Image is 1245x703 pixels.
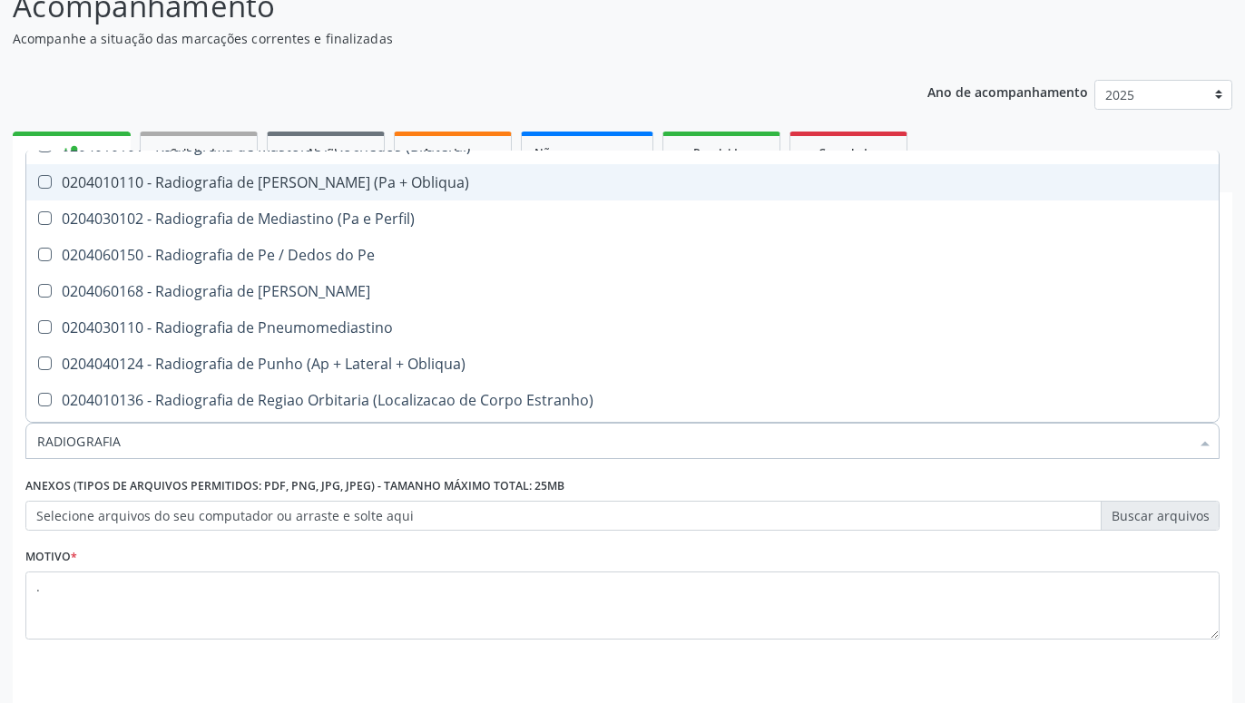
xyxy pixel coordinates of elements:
[819,145,879,161] span: Cancelados
[534,145,640,161] span: Não compareceram
[37,284,1208,298] div: 0204060168 - Radiografia de [PERSON_NAME]
[25,543,77,571] label: Motivo
[37,211,1208,226] div: 0204030102 - Radiografia de Mediastino (Pa e Perfil)
[13,29,867,48] p: Acompanhe a situação das marcações correntes e finalizadas
[309,145,343,161] span: Na fila
[25,473,564,501] label: Anexos (Tipos de arquivos permitidos: PDF, PNG, JPG, JPEG) - Tamanho máximo total: 25MB
[423,145,483,161] span: Agendados
[927,80,1088,103] p: Ano de acompanhamento
[693,145,750,161] span: Resolvidos
[37,320,1208,335] div: 0204030110 - Radiografia de Pneumomediastino
[37,393,1208,407] div: 0204010136 - Radiografia de Regiao Orbitaria (Localizacao de Corpo Estranho)
[62,142,82,162] div: person_add
[37,423,1190,459] input: Buscar por procedimentos
[37,175,1208,190] div: 0204010110 - Radiografia de [PERSON_NAME] (Pa + Obliqua)
[37,356,1208,371] div: 0204040124 - Radiografia de Punho (Ap + Lateral + Obliqua)
[37,248,1208,262] div: 0204060150 - Radiografia de Pe / Dedos do Pe
[171,145,227,161] span: Solicitados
